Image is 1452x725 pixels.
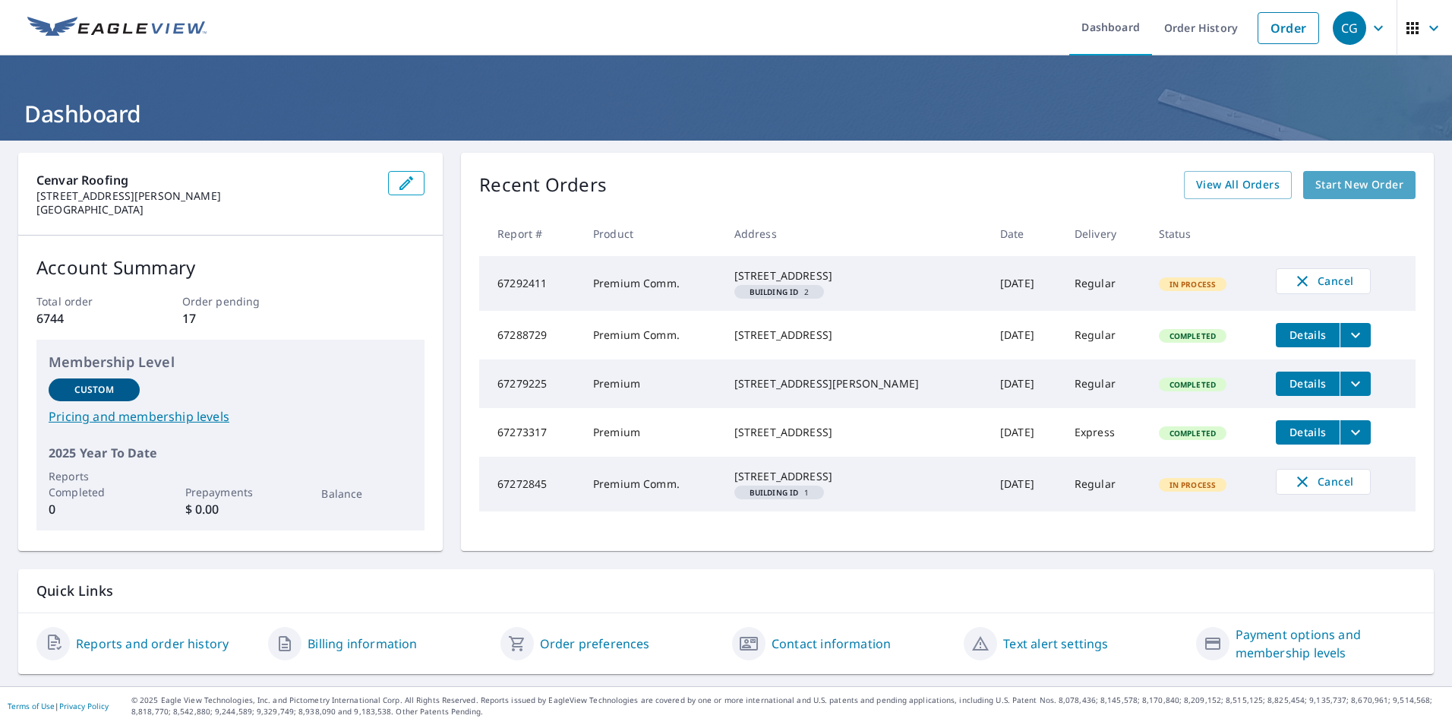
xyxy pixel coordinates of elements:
div: [STREET_ADDRESS] [734,425,976,440]
p: Cenvar Roofing [36,171,376,189]
td: Premium [581,408,722,457]
td: Premium Comm. [581,256,722,311]
td: Regular [1062,311,1147,359]
a: View All Orders [1184,171,1292,199]
td: Premium [581,359,722,408]
p: Quick Links [36,581,1416,600]
td: Express [1062,408,1147,457]
a: Payment options and membership levels [1236,625,1416,662]
h1: Dashboard [18,98,1434,129]
a: Start New Order [1303,171,1416,199]
a: Order preferences [540,635,650,653]
span: Details [1285,425,1330,439]
a: Order [1258,12,1319,44]
button: detailsBtn-67279225 [1276,372,1340,396]
td: [DATE] [988,256,1062,311]
th: Date [988,211,1062,256]
td: 67292411 [479,256,581,311]
span: 1 [740,489,819,496]
span: Cancel [1292,272,1355,290]
a: Pricing and membership levels [49,407,412,426]
p: 2025 Year To Date [49,444,412,462]
p: © 2025 Eagle View Technologies, Inc. and Pictometry International Corp. All Rights Reserved. Repo... [131,695,1444,717]
button: filesDropdownBtn-67279225 [1340,372,1371,396]
td: 67273317 [479,408,581,457]
a: Contact information [772,635,891,653]
th: Address [722,211,988,256]
p: Order pending [182,293,279,309]
p: Reports Completed [49,468,140,500]
th: Delivery [1062,211,1147,256]
th: Status [1147,211,1264,256]
span: Completed [1160,379,1225,390]
a: Text alert settings [1003,635,1108,653]
td: Premium Comm. [581,311,722,359]
div: [STREET_ADDRESS] [734,469,976,484]
p: Balance [321,486,412,502]
span: In Process [1160,480,1226,490]
button: Cancel [1276,268,1371,294]
button: Cancel [1276,469,1371,495]
p: Custom [74,383,114,397]
span: Details [1285,328,1330,342]
span: 2 [740,288,819,296]
em: Building ID [750,288,799,296]
div: [STREET_ADDRESS] [734,268,976,283]
p: Prepayments [185,484,276,500]
th: Product [581,211,722,256]
span: Completed [1160,428,1225,438]
a: Privacy Policy [59,701,109,711]
p: | [8,701,109,711]
span: Details [1285,376,1330,391]
div: [STREET_ADDRESS][PERSON_NAME] [734,376,976,391]
a: Terms of Use [8,701,55,711]
a: Billing information [308,635,417,653]
button: filesDropdownBtn-67288729 [1340,323,1371,347]
a: Reports and order history [76,635,229,653]
button: detailsBtn-67273317 [1276,420,1340,445]
span: In Process [1160,279,1226,290]
p: [STREET_ADDRESS][PERSON_NAME] [36,189,376,203]
button: filesDropdownBtn-67273317 [1340,420,1371,445]
p: 0 [49,500,140,518]
div: CG [1333,11,1366,45]
td: Regular [1062,359,1147,408]
p: 6744 [36,309,134,328]
td: [DATE] [988,457,1062,511]
p: Total order [36,293,134,309]
p: Account Summary [36,254,425,281]
em: Building ID [750,489,799,496]
th: Report # [479,211,581,256]
p: Membership Level [49,352,412,372]
div: [STREET_ADDRESS] [734,328,976,343]
td: Premium Comm. [581,457,722,511]
td: 67288729 [479,311,581,359]
span: Cancel [1292,473,1355,491]
img: EV Logo [27,17,207,40]
span: Completed [1160,331,1225,341]
p: $ 0.00 [185,500,276,518]
td: [DATE] [988,359,1062,408]
p: Recent Orders [479,171,607,199]
td: 67279225 [479,359,581,408]
span: View All Orders [1196,176,1280,195]
td: [DATE] [988,408,1062,457]
p: [GEOGRAPHIC_DATA] [36,203,376,217]
p: 17 [182,309,279,328]
span: Start New Order [1315,176,1403,195]
td: Regular [1062,256,1147,311]
td: Regular [1062,457,1147,511]
td: [DATE] [988,311,1062,359]
td: 67272845 [479,457,581,511]
button: detailsBtn-67288729 [1276,323,1340,347]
